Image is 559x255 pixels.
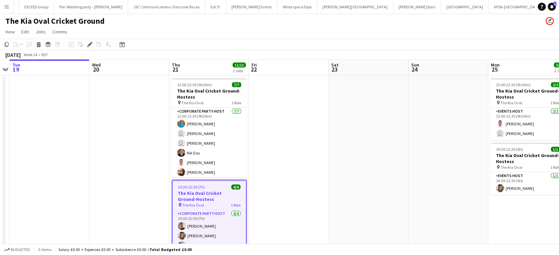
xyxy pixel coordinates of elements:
span: Total Budgeted £0.00 [149,247,191,252]
span: 16:30-22:30 (6h) [496,147,523,152]
span: 13:00-22:30 (9h30m) [496,82,531,87]
app-job-card: 13:00-22:30 (9h30m)7/7The Kia Oval Cricket Ground-Hostess The Kia Oval1 RoleCorporate Party Host7... [172,78,246,177]
span: 25 [490,66,499,73]
span: The Kia Oval [500,100,522,105]
span: Wed [92,62,101,68]
button: Pre- Wedding party - [PERSON_NAME] [54,0,128,13]
span: View [5,29,15,35]
button: [PERSON_NAME] Bars [393,0,441,13]
span: 22 [250,66,257,73]
a: Comms [50,27,70,36]
button: Eat 5* [205,0,226,13]
a: Edit [19,27,32,36]
button: White space Expo [277,0,317,13]
span: Budgeted [11,247,30,252]
span: Sat [331,62,339,68]
span: 7/7 [232,82,241,87]
span: 20 [91,66,101,73]
app-user-avatar: Jane Whittaker [546,17,554,25]
span: The Kia Oval [181,100,203,105]
span: 23 [330,66,339,73]
button: [GEOGRAPHIC_DATA] [441,0,489,13]
button: [PERSON_NAME] Events [226,0,277,13]
div: BST [41,52,48,57]
span: Jobs [36,29,46,35]
span: Sun [411,62,419,68]
h3: The Kia Oval Cricket Ground-Hostess [172,190,246,202]
button: KPSA-[GEOGRAPHIC_DATA] [489,0,546,13]
span: 15:30-22:30 (7h) [178,184,205,189]
button: JSC Communications -Doncaser Races [128,0,205,13]
span: 13:00-22:30 (9h30m) [177,82,212,87]
span: Tue [12,62,20,68]
span: Comms [52,29,67,35]
a: 1 [548,3,556,11]
div: 2 Jobs [233,68,245,73]
h3: The Kia Oval Cricket Ground-Hostess [172,88,246,100]
span: 1 Role [231,203,240,208]
span: 1 [553,2,556,6]
div: Salary £0.00 + Expenses £0.00 + Subsistence £0.00 = [58,247,191,252]
span: Mon [491,62,499,68]
span: 4/4 [231,184,240,189]
button: EXCEED Group [19,0,54,13]
span: 0 items [37,247,53,252]
a: Jobs [33,27,48,36]
span: 19 [11,66,20,73]
div: [DATE] [5,51,21,58]
span: 24 [410,66,419,73]
span: The Kia Oval [182,203,204,208]
button: [PERSON_NAME][GEOGRAPHIC_DATA] [317,0,393,13]
span: 11/11 [232,62,246,68]
span: Thu [172,62,180,68]
button: Budgeted [3,246,31,253]
span: 21 [171,66,180,73]
span: Week 34 [22,52,39,57]
app-card-role: Corporate Party Host7/713:00-22:30 (9h30m)[PERSON_NAME] [PERSON_NAME] [PERSON_NAME]Nik Day[PERSON... [172,108,246,188]
span: 1 Role [231,100,241,105]
span: Edit [21,29,29,35]
h1: The Kia Oval Cricket Ground [5,16,105,26]
a: View [3,27,17,36]
span: Fri [251,62,257,68]
span: The Kia Oval [500,165,522,170]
